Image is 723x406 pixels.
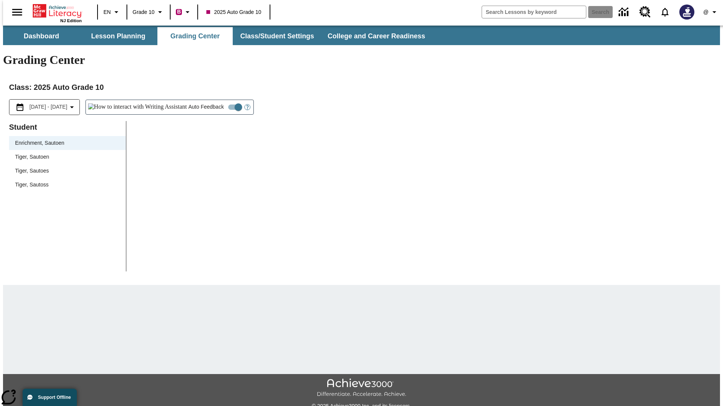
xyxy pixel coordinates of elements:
[699,5,723,19] button: Profile/Settings
[655,2,675,22] a: Notifications
[3,27,432,45] div: SubNavbar
[81,27,156,45] button: Lesson Planning
[12,103,76,112] button: Select the date range menu item
[100,5,124,19] button: Language: EN, Select a language
[15,153,120,161] span: Tiger, Sautoen
[188,103,224,111] span: Auto Feedback
[133,8,154,16] span: Grade 10
[67,103,76,112] svg: Collapse Date Range Filter
[23,389,77,406] button: Support Offline
[29,103,67,111] span: [DATE] - [DATE]
[9,164,126,178] div: Tiger, Sautoes
[675,2,699,22] button: Select a new avatar
[322,27,431,45] button: College and Career Readiness
[9,178,126,192] div: Tiger, Sautoss
[614,2,635,23] a: Data Center
[9,81,714,93] h2: Class : 2025 Auto Grade 10
[15,181,120,189] span: Tiger, Sautoss
[317,379,406,398] img: Achieve3000 Differentiate Accelerate Achieve
[130,5,168,19] button: Grade: Grade 10, Select a grade
[9,136,126,150] div: Enrichment, Sautoen
[679,5,694,20] img: Avatar
[3,53,720,67] h1: Grading Center
[206,8,261,16] span: 2025 Auto Grade 10
[6,1,28,23] button: Open side menu
[3,26,720,45] div: SubNavbar
[173,5,195,19] button: Boost Class color is violet red. Change class color
[177,7,181,17] span: B
[15,167,120,175] span: Tiger, Sautoes
[4,27,79,45] button: Dashboard
[88,103,187,111] img: How to interact with Writing Assistant
[33,3,82,18] a: Home
[635,2,655,22] a: Resource Center, Will open in new tab
[33,3,82,23] div: Home
[157,27,233,45] button: Grading Center
[241,100,253,114] button: Open Help for Writing Assistant
[38,395,71,400] span: Support Offline
[104,8,111,16] span: EN
[482,6,586,18] input: search field
[703,8,708,16] span: @
[9,150,126,164] div: Tiger, Sautoen
[60,18,82,23] span: NJ Edition
[234,27,320,45] button: Class/Student Settings
[15,139,120,147] span: Enrichment, Sautoen
[9,121,126,133] p: Student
